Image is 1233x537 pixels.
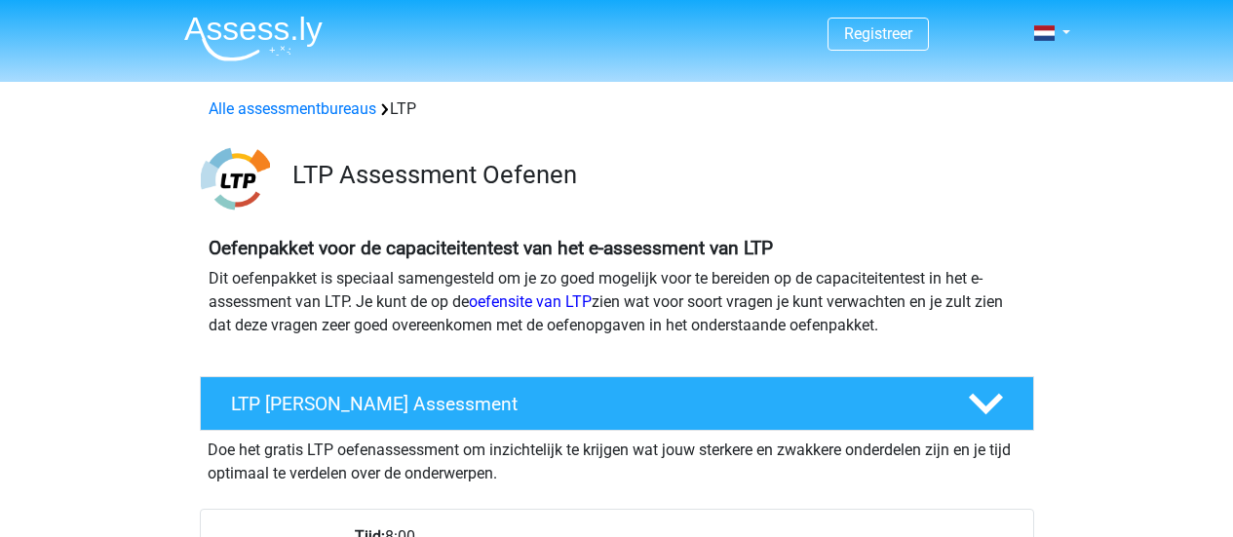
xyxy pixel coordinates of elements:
div: LTP [201,97,1033,121]
h4: LTP [PERSON_NAME] Assessment [231,393,937,415]
a: LTP [PERSON_NAME] Assessment [192,376,1042,431]
a: oefensite van LTP [469,292,592,311]
img: Assessly [184,16,323,61]
b: Oefenpakket voor de capaciteitentest van het e-assessment van LTP [209,237,773,259]
a: Alle assessmentbureaus [209,99,376,118]
img: ltp.png [201,144,270,213]
a: Registreer [844,24,912,43]
div: Doe het gratis LTP oefenassessment om inzichtelijk te krijgen wat jouw sterkere en zwakkere onder... [200,431,1034,485]
h3: LTP Assessment Oefenen [292,160,1019,190]
p: Dit oefenpakket is speciaal samengesteld om je zo goed mogelijk voor te bereiden op de capaciteit... [209,267,1025,337]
